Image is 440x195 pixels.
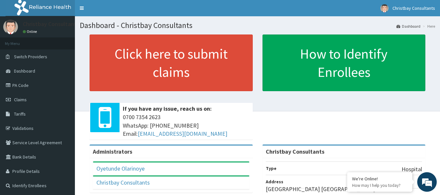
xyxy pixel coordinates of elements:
span: Tariffs [14,111,26,117]
a: Oyetunde Olarinoye [96,165,145,172]
b: Address [266,179,283,185]
img: User Image [380,4,389,12]
b: Type [266,165,277,171]
span: We're online! [38,57,90,123]
a: [EMAIL_ADDRESS][DOMAIN_NAME] [138,130,227,137]
div: Chat with us now [34,36,109,45]
a: How to Identify Enrollees [263,35,426,91]
a: Online [23,29,38,34]
p: How may I help you today? [352,183,407,188]
a: Christbay Consultants [96,179,150,186]
div: Minimize live chat window [107,3,122,19]
li: Here [421,23,435,29]
p: Hospital [402,165,422,174]
span: 0700 7354 2623 WhatsApp: [PHONE_NUMBER] Email: [123,113,249,138]
a: Dashboard [396,23,420,29]
img: User Image [3,20,18,34]
b: If you have any issue, reach us on: [123,105,212,112]
a: Click here to submit claims [90,35,253,91]
div: We're Online! [352,176,407,182]
span: Christbay Consultants [392,5,435,11]
p: Christbay Consultants [23,21,79,27]
strong: Christbay Consultants [266,148,324,155]
img: d_794563401_company_1708531726252_794563401 [12,33,26,49]
b: Administrators [93,148,132,155]
textarea: Type your message and hit 'Enter' [3,128,124,150]
h1: Dashboard - Christbay Consultants [80,21,435,30]
span: Dashboard [14,68,35,74]
span: Switch Providers [14,54,47,60]
span: Claims [14,97,27,103]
